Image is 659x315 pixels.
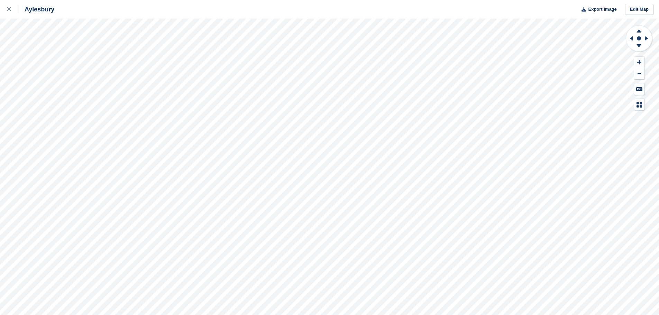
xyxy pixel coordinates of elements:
a: Edit Map [625,4,653,15]
button: Export Image [577,4,617,15]
div: Aylesbury [18,5,54,13]
button: Zoom In [634,57,644,68]
button: Keyboard Shortcuts [634,83,644,95]
span: Export Image [588,6,616,13]
button: Zoom Out [634,68,644,80]
button: Map Legend [634,99,644,110]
